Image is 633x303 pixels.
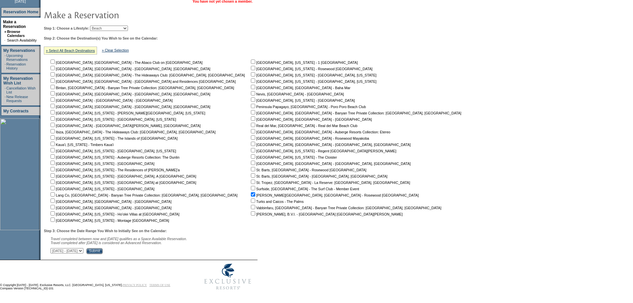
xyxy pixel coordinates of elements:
[7,38,37,42] a: Search Availability
[51,241,162,245] nobr: Travel completed after [DATE] is considered an Advanced Reservation.
[250,136,369,140] nobr: [GEOGRAPHIC_DATA], [GEOGRAPHIC_DATA] - Rosewood Mayakoba
[250,174,387,178] nobr: St. Barts, [GEOGRAPHIC_DATA] - [GEOGRAPHIC_DATA], [GEOGRAPHIC_DATA]
[49,61,203,65] nobr: [GEOGRAPHIC_DATA], [GEOGRAPHIC_DATA] - The Abaco Club on [GEOGRAPHIC_DATA]
[6,86,36,94] a: Cancellation Wish List
[49,174,196,178] nobr: [GEOGRAPHIC_DATA], [US_STATE] - [GEOGRAPHIC_DATA], A [GEOGRAPHIC_DATA]
[3,48,35,53] a: My Reservations
[49,200,171,204] nobr: [GEOGRAPHIC_DATA], [GEOGRAPHIC_DATA] - [GEOGRAPHIC_DATA]
[44,8,177,21] img: pgTtlMakeReservation.gif
[250,86,350,90] nobr: [GEOGRAPHIC_DATA], [GEOGRAPHIC_DATA] - Baha Mar
[44,229,167,233] b: Step 3: Choose the Date Range You Wish to Initially See on the Calendar:
[198,260,258,293] img: Exclusive Resorts
[6,54,28,62] a: Upcoming Reservations
[250,67,372,71] nobr: [GEOGRAPHIC_DATA], [US_STATE] - Rosewood [GEOGRAPHIC_DATA]
[49,181,196,185] nobr: [GEOGRAPHIC_DATA], [US_STATE] - [GEOGRAPHIC_DATA] at [GEOGRAPHIC_DATA]
[3,10,38,14] a: Reservation Home
[5,95,6,103] td: ·
[49,143,114,147] nobr: Kaua'i, [US_STATE] - Timbers Kaua'i
[49,117,176,121] nobr: [GEOGRAPHIC_DATA], [US_STATE] - [GEOGRAPHIC_DATA], [US_STATE]
[3,76,33,85] a: My Reservation Wish List
[86,248,103,254] input: Submit
[250,73,376,77] nobr: [GEOGRAPHIC_DATA], [US_STATE] - [GEOGRAPHIC_DATA], [US_STATE]
[49,111,205,115] nobr: [GEOGRAPHIC_DATA], [US_STATE] - [PERSON_NAME][GEOGRAPHIC_DATA], [US_STATE]
[5,54,6,62] td: ·
[4,30,6,34] b: »
[123,283,147,287] a: PRIVACY POLICY
[51,237,187,241] span: Travel completed between now and [DATE] qualifies as a Space Available Reservation.
[6,62,26,70] a: Reservation History
[49,92,210,96] nobr: [GEOGRAPHIC_DATA], [GEOGRAPHIC_DATA] - [GEOGRAPHIC_DATA], [GEOGRAPHIC_DATA]
[250,124,358,128] nobr: Real del Mar, [GEOGRAPHIC_DATA] - Real del Mar Beach Club
[250,206,441,210] nobr: Vabbinfaru, [GEOGRAPHIC_DATA] - Banyan Tree Private Collection: [GEOGRAPHIC_DATA], [GEOGRAPHIC_DATA]
[44,36,158,40] b: Step 2: Choose the Destination(s) You Wish to See on the Calendar:
[250,162,411,166] nobr: [GEOGRAPHIC_DATA], [GEOGRAPHIC_DATA] - [GEOGRAPHIC_DATA], [GEOGRAPHIC_DATA]
[49,73,245,77] nobr: [GEOGRAPHIC_DATA], [GEOGRAPHIC_DATA] - The Hideaways Club: [GEOGRAPHIC_DATA], [GEOGRAPHIC_DATA]
[49,168,180,172] nobr: [GEOGRAPHIC_DATA], [US_STATE] - The Residences of [PERSON_NAME]'a
[3,109,29,113] a: My Contracts
[5,86,6,94] td: ·
[3,20,26,29] a: Make a Reservation
[250,168,366,172] nobr: St. Barts, [GEOGRAPHIC_DATA] - Rosewood [GEOGRAPHIC_DATA]
[49,162,155,166] nobr: [GEOGRAPHIC_DATA], [US_STATE] - [GEOGRAPHIC_DATA]
[49,67,210,71] nobr: [GEOGRAPHIC_DATA], [GEOGRAPHIC_DATA] - [GEOGRAPHIC_DATA], [GEOGRAPHIC_DATA]
[250,155,337,159] nobr: [GEOGRAPHIC_DATA], [US_STATE] - The Cloister
[4,38,6,42] td: ·
[250,193,419,197] nobr: [PERSON_NAME][GEOGRAPHIC_DATA], [GEOGRAPHIC_DATA] - Rosewood [GEOGRAPHIC_DATA]
[49,136,177,140] nobr: [GEOGRAPHIC_DATA], [US_STATE] - The Islands of [GEOGRAPHIC_DATA]
[49,124,201,128] nobr: [GEOGRAPHIC_DATA] - [GEOGRAPHIC_DATA][PERSON_NAME], [GEOGRAPHIC_DATA]
[150,283,170,287] a: TERMS OF USE
[49,105,210,109] nobr: [GEOGRAPHIC_DATA], [GEOGRAPHIC_DATA] - [GEOGRAPHIC_DATA], [GEOGRAPHIC_DATA]
[49,187,155,191] nobr: [GEOGRAPHIC_DATA], [US_STATE] - [GEOGRAPHIC_DATA]
[49,98,173,102] nobr: [GEOGRAPHIC_DATA] - [GEOGRAPHIC_DATA] - [GEOGRAPHIC_DATA]
[250,61,358,65] nobr: [GEOGRAPHIC_DATA], [US_STATE] - 1 [GEOGRAPHIC_DATA]
[250,92,344,96] nobr: Nevis, [GEOGRAPHIC_DATA] - [GEOGRAPHIC_DATA]
[44,26,89,30] b: Step 1: Choose a Lifestyle:
[250,111,461,115] nobr: [GEOGRAPHIC_DATA], [GEOGRAPHIC_DATA] - Banyan Tree Private Collection: [GEOGRAPHIC_DATA], [GEOGRA...
[250,143,411,147] nobr: [GEOGRAPHIC_DATA], [GEOGRAPHIC_DATA] - [GEOGRAPHIC_DATA], [GEOGRAPHIC_DATA]
[250,98,355,102] nobr: [GEOGRAPHIC_DATA], [US_STATE] - [GEOGRAPHIC_DATA]
[250,200,304,204] nobr: Turks and Caicos - The Palms
[6,95,28,103] a: New Release Requests
[49,86,234,90] nobr: Bintan, [GEOGRAPHIC_DATA] - Banyan Tree Private Collection: [GEOGRAPHIC_DATA], [GEOGRAPHIC_DATA]
[49,212,179,216] nobr: [GEOGRAPHIC_DATA], [US_STATE] - Ho'olei Villas at [GEOGRAPHIC_DATA]
[49,193,238,197] nobr: Lang Co, [GEOGRAPHIC_DATA] - Banyan Tree Private Collection: [GEOGRAPHIC_DATA], [GEOGRAPHIC_DATA]
[250,187,359,191] nobr: Surfside, [GEOGRAPHIC_DATA] - The Surf Club - Member Event
[49,206,171,210] nobr: [GEOGRAPHIC_DATA], [GEOGRAPHIC_DATA] - [GEOGRAPHIC_DATA]
[49,219,169,223] nobr: [GEOGRAPHIC_DATA], [US_STATE] - Montage [GEOGRAPHIC_DATA]
[250,212,403,216] nobr: [PERSON_NAME], B.V.I. - [GEOGRAPHIC_DATA] [GEOGRAPHIC_DATA][PERSON_NAME]
[49,79,236,83] nobr: [GEOGRAPHIC_DATA], [GEOGRAPHIC_DATA] - [GEOGRAPHIC_DATA] and Residences [GEOGRAPHIC_DATA]
[250,79,376,83] nobr: [GEOGRAPHIC_DATA], [US_STATE] - [GEOGRAPHIC_DATA], [US_STATE]
[250,117,372,121] nobr: [GEOGRAPHIC_DATA], [GEOGRAPHIC_DATA] - [GEOGRAPHIC_DATA]
[49,149,176,153] nobr: [GEOGRAPHIC_DATA], [US_STATE] - [GEOGRAPHIC_DATA], [US_STATE]
[46,49,95,53] a: » Select All Beach Destinations
[49,155,179,159] nobr: [GEOGRAPHIC_DATA], [US_STATE] - Auberge Resorts Collection: The Dunlin
[7,30,25,38] a: Browse Calendars
[250,130,390,134] nobr: [GEOGRAPHIC_DATA], [GEOGRAPHIC_DATA] - Auberge Resorts Collection: Etereo
[102,48,129,52] a: » Clear Selection
[250,105,366,109] nobr: Peninsula Papagayo, [GEOGRAPHIC_DATA] - Poro Poro Beach Club
[250,149,396,153] nobr: [GEOGRAPHIC_DATA], [US_STATE] - Regent [GEOGRAPHIC_DATA][PERSON_NAME]
[5,62,6,70] td: ·
[49,130,216,134] nobr: Ibiza, [GEOGRAPHIC_DATA] - The Hideaways Club: [GEOGRAPHIC_DATA], [GEOGRAPHIC_DATA]
[250,181,410,185] nobr: St. Tropez, [GEOGRAPHIC_DATA] - La Reserve: [GEOGRAPHIC_DATA], [GEOGRAPHIC_DATA]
